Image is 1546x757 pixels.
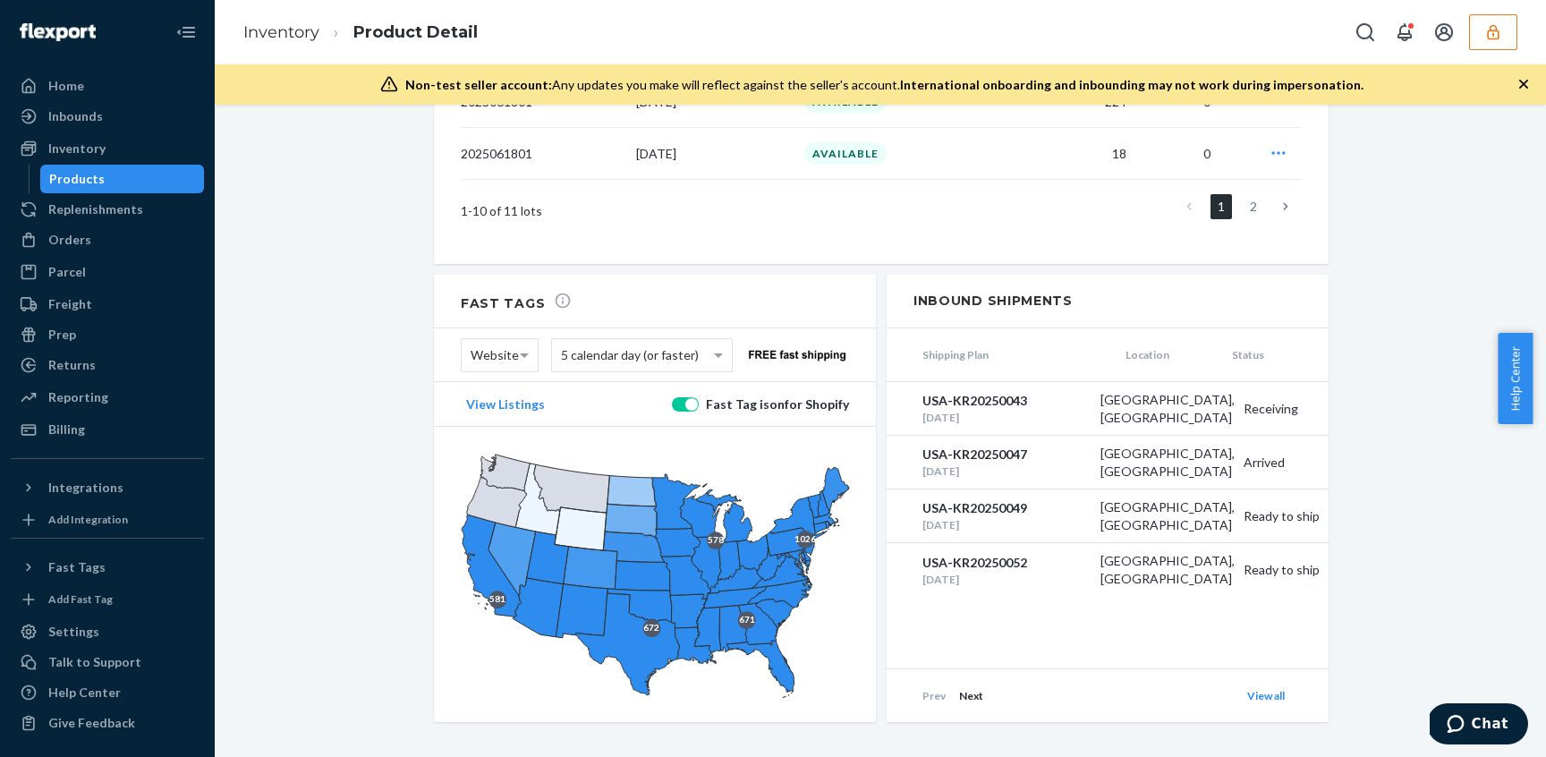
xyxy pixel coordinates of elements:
[922,446,1092,464] div: USA-KR20250047
[11,553,204,582] button: Fast Tags
[11,589,204,610] a: Add Fast Tag
[48,591,113,607] div: Add Fast Tag
[353,22,478,42] a: Product Detail
[561,340,699,370] span: 5 calendar day (or faster)
[11,509,204,531] a: Add Integration
[405,76,1363,94] div: Any updates you make will reflect against the seller's account.
[1210,194,1232,219] a: Page 1 is your current page
[11,617,204,646] a: Settings
[229,6,492,59] ol: breadcrumbs
[1235,561,1329,579] div: Ready to ship
[11,195,204,224] a: Replenishments
[461,202,542,220] span: 1 - 10 of 11 lots
[1235,507,1329,525] div: Ready to ship
[1049,128,1134,180] td: 18
[48,295,92,313] div: Freight
[11,258,204,286] a: Parcel
[1426,14,1462,50] button: Open account menu
[922,392,1092,410] div: USA-KR20250043
[461,292,572,311] h2: Fast Tags
[922,572,1092,587] div: [DATE]
[11,134,204,163] a: Inventory
[40,165,205,193] a: Products
[887,543,1329,597] a: USA-KR20250052[DATE][GEOGRAPHIC_DATA], [GEOGRAPHIC_DATA]Ready to ship
[11,320,204,349] a: Prep
[1347,14,1383,50] button: Open Search Box
[1387,14,1423,50] button: Open notifications
[887,275,1329,328] h2: Inbound Shipments
[745,349,849,361] img: website-free-fast.ac112c9d76101210657a4eea9f63645d.png
[48,653,141,671] div: Talk to Support
[11,383,204,412] a: Reporting
[887,436,1329,489] a: USA-KR20250047[DATE][GEOGRAPHIC_DATA], [GEOGRAPHIC_DATA]Arrived
[11,102,204,131] a: Inbounds
[48,684,121,702] div: Help Center
[11,72,204,100] a: Home
[922,554,1092,572] div: USA-KR20250052
[405,77,552,92] span: Non-test seller account:
[48,140,106,157] div: Inventory
[11,351,204,379] a: Returns
[922,410,1092,425] div: [DATE]
[48,714,135,732] div: Give Feedback
[11,225,204,254] a: Orders
[1430,703,1528,748] iframe: Opens a widget where you can chat to one of our agents
[1092,445,1235,481] div: [GEOGRAPHIC_DATA], [GEOGRAPHIC_DATA]
[48,558,106,576] div: Fast Tags
[887,347,1117,362] span: Shipping Plan
[922,464,1092,479] div: [DATE]
[48,231,91,249] div: Orders
[461,396,550,413] button: View Listings
[1092,498,1235,534] div: [GEOGRAPHIC_DATA], [GEOGRAPHIC_DATA]
[922,689,946,702] span: Prev
[48,107,103,125] div: Inbounds
[243,22,319,42] a: Inventory
[48,356,96,374] div: Returns
[11,678,204,707] a: Help Center
[48,479,123,497] div: Integrations
[48,512,128,527] div: Add Integration
[48,200,143,218] div: Replenishments
[48,623,99,641] div: Settings
[11,648,204,676] button: Talk to Support
[1235,400,1329,418] div: Receiving
[48,388,108,406] div: Reporting
[702,396,849,413] div: Fast Tag is on for Shopify
[804,142,887,165] div: AVAILABLE
[49,170,105,188] div: Products
[471,340,519,370] span: Website
[48,77,84,95] div: Home
[1134,128,1218,180] td: 0
[922,499,1092,517] div: USA-KR20250049
[48,326,76,344] div: Prep
[1223,347,1329,362] span: Status
[1092,552,1235,588] div: [GEOGRAPHIC_DATA], [GEOGRAPHIC_DATA]
[900,77,1363,92] span: International onboarding and inbounding may not work during impersonation.
[1498,333,1533,424] button: Help Center
[1243,194,1264,219] a: Page 2
[922,517,1092,532] div: [DATE]
[11,709,204,737] button: Give Feedback
[11,473,204,502] button: Integrations
[20,23,96,41] img: Flexport logo
[48,421,85,438] div: Billing
[1092,391,1235,427] div: [GEOGRAPHIC_DATA], [GEOGRAPHIC_DATA]
[1247,689,1285,702] a: View all
[11,415,204,444] a: Billing
[1117,347,1223,362] span: Location
[461,145,622,163] p: 2025061801
[959,689,983,702] span: Next
[168,14,204,50] button: Close Navigation
[887,489,1329,543] a: USA-KR20250049[DATE][GEOGRAPHIC_DATA], [GEOGRAPHIC_DATA]Ready to ship
[887,382,1329,436] a: USA-KR20250043[DATE][GEOGRAPHIC_DATA], [GEOGRAPHIC_DATA]Receiving
[636,145,790,163] p: [DATE]
[1235,454,1329,472] div: Arrived
[48,263,86,281] div: Parcel
[11,290,204,319] a: Freight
